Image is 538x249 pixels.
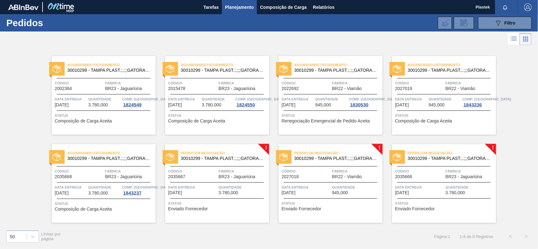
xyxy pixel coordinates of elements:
[219,168,268,174] span: Fábrica
[219,174,256,179] span: BR23 - Jaguariúna
[395,168,444,174] span: Código
[282,174,299,179] span: 2027018
[395,200,495,207] span: Status
[219,80,268,86] span: Fábrica
[282,200,381,207] span: Status
[122,190,143,195] div: 1843237
[6,19,99,26] h1: Pedidos
[408,150,496,156] span: Pedido em Negociação
[395,86,413,91] span: 2027019
[349,96,398,102] span: Comp. Carga
[168,112,268,119] span: Status
[282,112,381,119] span: Status
[282,184,331,190] span: Data entrega
[313,3,334,11] span: Relatórios
[168,86,186,91] span: 2015478
[260,3,307,11] span: Composição de Carga
[55,103,69,107] span: 23/09/2025
[181,156,264,161] span: 30010299 - TAMPA PLAST.;.;;;GATORADE PET500;
[282,119,370,123] span: Renegociação Emergencial de Pedido Aceita
[168,80,217,86] span: Código
[55,168,104,174] span: Código
[395,119,452,123] span: Composição de Carga Aceita
[42,144,156,223] a: statusAguardando Faturamento30010299 - TAMPA PLAST.;.;;;GATORADE PET500;Código2035668FábricaBR23 ...
[393,153,401,161] img: status
[168,207,208,211] span: Enviado Fornecedor
[156,144,269,223] a: !statusPedido em Negociação30010299 - TAMPA PLAST.;.;;;GATORADE PET500;Código2035667FábricaBR23 -...
[166,153,174,161] img: status
[462,96,495,107] a: Comp. [GEOGRAPHIC_DATA]1843236
[524,3,532,11] img: Logout
[225,3,254,11] span: Planejamento
[294,150,383,156] span: Pedido em Negociação
[280,153,288,161] img: status
[395,174,413,179] span: 2035666
[219,184,268,190] span: Quantidade
[122,96,154,107] a: Comp. [GEOGRAPHIC_DATA]1824549
[202,96,234,102] span: Quantidade
[395,207,435,211] span: Enviado Fornecedor
[395,112,495,119] span: Status
[168,103,182,107] span: 29/09/2025
[395,103,409,107] span: 15/10/2025
[168,184,217,190] span: Data entrega
[438,17,452,29] div: Importar Negociações dos Pedidos
[446,190,465,195] span: 3.780,000
[282,168,331,174] span: Código
[67,156,151,161] span: 30010299 - TAMPA PLAST.;.;;;GATORADE PET500;
[122,102,143,107] div: 1824549
[88,103,108,107] span: 3.780,000
[294,68,378,73] span: 30010299 - TAMPA PLAST.;.;;;GATORADE PET500;
[269,56,383,135] a: statusAguardando Faturamento30010299 - TAMPA PLAST.;.;;;GATORADE PET500;Código2022692FábricaBR22 ...
[67,62,156,68] span: Aguardando Faturamento
[88,96,120,102] span: Quantidade
[269,144,383,223] a: !statusPedido em Negociação30010299 - TAMPA PLAST.;.;;;GATORADE PET500;Código2027018FábricaBR22 -...
[55,86,72,91] span: 2002384
[181,150,269,156] span: Pedido em Negociação
[235,102,256,107] div: 1824550
[122,96,171,102] span: Comp. Carga
[446,80,495,86] span: Fábrica
[495,3,515,12] button: Notificações
[55,80,104,86] span: Código
[282,80,331,86] span: Código
[349,96,381,107] a: Comp. [GEOGRAPHIC_DATA]1830530
[454,17,474,29] div: Solicitação de Revisão de Pedidos
[235,96,284,102] span: Comp. Carga
[294,156,378,161] span: 30010299 - TAMPA PLAST.;.;;;GATORADE PET500;
[508,33,520,45] div: Visão em Lista
[203,3,219,11] span: Tarefas
[55,207,112,212] span: Composição de Carga Aceita
[202,103,221,107] span: 3.780,000
[383,56,496,135] a: statusAguardando Faturamento30010299 - TAMPA PLAST.;.;;;GATORADE PET500;Código2027019FábricaBR22 ...
[478,17,532,29] button: Filtro
[168,168,217,174] span: Código
[122,184,171,190] span: Comp. Carga
[503,229,518,244] button: <
[67,68,151,73] span: 30010299 - TAMPA PLAST.;.;;;GATORADE PET500;
[156,56,269,135] a: statusAguardando Faturamento30010299 - TAMPA PLAST.;.;;;GATORADE PET500;Código2015478FábricaBR23 ...
[105,168,154,174] span: Fábrica
[282,207,321,211] span: Enviado Fornecedor
[105,86,142,91] span: BR23 - Jaguariúna
[429,103,445,107] span: 945,000
[383,144,496,223] a: !statusPedido em Negociação30010299 - TAMPA PLAST.;.;;;GATORADE PET500;Código2035666FábricaBR23 -...
[53,153,61,161] img: status
[282,190,296,195] span: 29/10/2025
[219,86,256,91] span: BR23 - Jaguariúna
[88,191,108,195] span: 3.780,000
[122,184,154,195] a: Comp. [GEOGRAPHIC_DATA]1843237
[10,234,15,239] div: 50
[55,201,154,207] span: Status
[53,65,61,73] img: status
[446,184,495,190] span: Quantidade
[294,62,383,68] span: Aguardando Faturamento
[332,86,362,91] span: BR22 - Viamão
[105,80,154,86] span: Fábrica
[462,102,483,107] div: 1843236
[332,184,381,190] span: Quantidade
[395,190,409,195] span: 30/10/2025
[181,68,264,73] span: 30010299 - TAMPA PLAST.;.;;;GATORADE PET500;
[55,119,112,123] span: Composição de Carga Aceita
[408,62,496,68] span: Aguardando Faturamento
